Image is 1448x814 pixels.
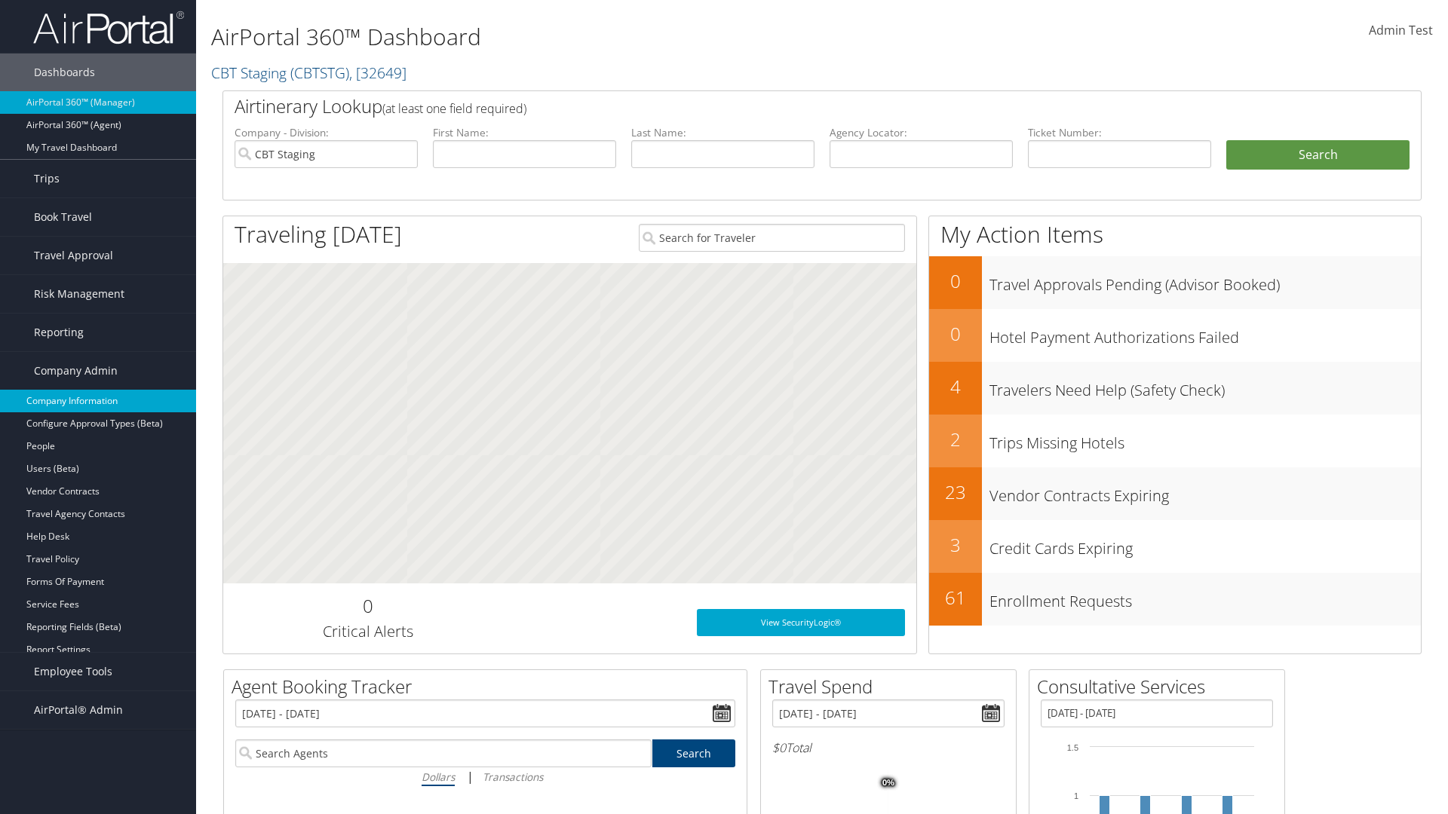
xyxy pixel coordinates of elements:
input: Search for Traveler [639,224,905,252]
h2: Agent Booking Tracker [232,674,747,699]
button: Search [1226,140,1410,170]
h3: Travelers Need Help (Safety Check) [989,372,1421,401]
h6: Total [772,739,1005,756]
h2: 0 [235,593,501,619]
h3: Travel Approvals Pending (Advisor Booked) [989,267,1421,295]
span: Travel Approval [34,237,113,274]
a: 0Travel Approvals Pending (Advisor Booked) [929,256,1421,309]
tspan: 1 [1074,791,1078,800]
a: 4Travelers Need Help (Safety Check) [929,362,1421,415]
span: $0 [772,739,786,756]
h3: Critical Alerts [235,621,501,642]
label: Company - Division: [235,125,418,140]
a: View SecurityLogic® [697,609,905,636]
a: 2Trips Missing Hotels [929,415,1421,467]
a: 0Hotel Payment Authorizations Failed [929,309,1421,362]
a: 3Credit Cards Expiring [929,520,1421,573]
label: Ticket Number: [1028,125,1211,140]
a: 23Vendor Contracts Expiring [929,467,1421,520]
span: , [ 32649 ] [349,63,406,83]
h1: Traveling [DATE] [235,219,402,250]
i: Dollars [422,770,455,784]
span: Dashboards [34,54,95,91]
h3: Hotel Payment Authorizations Failed [989,320,1421,348]
span: AirPortal® Admin [34,691,123,729]
h1: AirPortal 360™ Dashboard [211,21,1026,53]
label: First Name: [433,125,616,140]
a: CBT Staging [211,63,406,83]
h2: 0 [929,321,982,347]
a: Search [652,739,736,767]
div: | [235,767,735,786]
i: Transactions [483,770,543,784]
span: ( CBTSTG ) [290,63,349,83]
h2: 3 [929,532,982,558]
h2: 23 [929,479,982,505]
span: Book Travel [34,198,92,236]
span: Trips [34,160,60,197]
span: Employee Tools [34,653,112,690]
span: Risk Management [34,275,124,313]
a: 61Enrollment Requests [929,573,1421,626]
tspan: 0% [882,779,894,788]
h3: Credit Cards Expiring [989,531,1421,559]
h2: 2 [929,427,982,452]
h2: Airtinerary Lookup [235,93,1310,119]
h3: Trips Missing Hotels [989,425,1421,454]
label: Agency Locator: [830,125,1013,140]
span: Company Admin [34,352,118,390]
h2: 4 [929,374,982,399]
input: Search Agents [235,739,652,767]
h2: Travel Spend [768,674,1016,699]
h3: Vendor Contracts Expiring [989,478,1421,506]
tspan: 1.5 [1067,743,1078,752]
span: (at least one field required) [382,100,526,117]
a: Admin Test [1369,8,1433,54]
h1: My Action Items [929,219,1421,250]
img: airportal-logo.png [33,10,184,45]
h2: 0 [929,268,982,294]
label: Last Name: [631,125,814,140]
h2: 61 [929,585,982,610]
h3: Enrollment Requests [989,583,1421,612]
span: Admin Test [1369,22,1433,38]
h2: Consultative Services [1037,674,1284,699]
span: Reporting [34,314,84,351]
